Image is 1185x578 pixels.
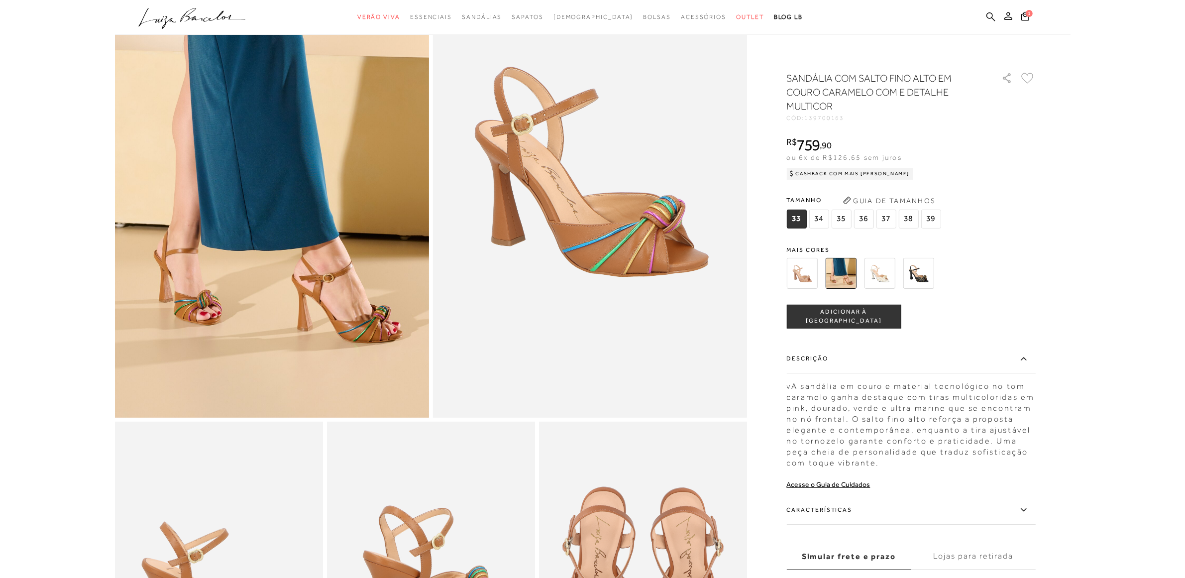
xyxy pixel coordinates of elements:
[553,13,634,20] span: [DEMOGRAPHIC_DATA]
[820,141,831,150] i: ,
[787,71,973,113] h1: SANDÁLIA COM SALTO FINO ALTO EM COURO CARAMELO COM E DETALHE MULTICOR
[736,13,764,20] span: Outlet
[787,345,1036,373] label: Descrição
[774,13,803,20] span: BLOG LB
[787,480,870,488] a: Acesse o Guia de Cuidados
[787,115,986,121] div: CÓD:
[876,210,896,229] span: 37
[787,496,1036,525] label: Características
[911,543,1036,570] label: Lojas para retirada
[553,8,634,26] a: noSubCategoriesText
[681,8,726,26] a: noSubCategoriesText
[899,210,919,229] span: 38
[921,210,941,229] span: 39
[787,543,911,570] label: Simular frete e prazo
[357,13,400,20] span: Verão Viva
[822,140,832,150] span: 90
[809,210,829,229] span: 34
[774,8,803,26] a: BLOG LB
[410,8,452,26] a: noSubCategoriesText
[787,376,1036,468] div: vA sandália em couro e material tecnológico no tom caramelo ganha destaque com tiras multicolorid...
[643,13,671,20] span: Bolsas
[462,8,502,26] a: noSubCategoriesText
[357,8,400,26] a: noSubCategoriesText
[1018,11,1032,24] button: 1
[903,258,934,289] img: SANDÁLIA COM SALTO FINO ALTO EM COURO PRETO E DETALHE DOURADO
[787,137,797,146] i: R$
[787,308,901,325] span: ADICIONAR À [GEOGRAPHIC_DATA]
[787,168,914,180] div: Cashback com Mais [PERSON_NAME]
[840,193,939,209] button: Guia de Tamanhos
[787,247,1036,253] span: Mais cores
[410,13,452,20] span: Essenciais
[512,13,543,20] span: Sapatos
[512,8,543,26] a: noSubCategoriesText
[796,136,820,154] span: 759
[787,210,807,229] span: 33
[864,258,895,289] img: SANDÁLIA COM SALTO FINO ALTO EM COURO OFF WHITE E DETALHE DOURADO
[832,210,852,229] span: 35
[462,13,502,20] span: Sandálias
[736,8,764,26] a: noSubCategoriesText
[826,258,857,289] img: SANDÁLIA COM SALTO FINO ALTO EM COURO CARAMELO COM E DETALHE MULTICOR
[787,258,818,289] img: SANDÁLIA COM SALTO FINO ALTO EM COURO BEGE BLUSH COM E DETALHE MULTICOR
[854,210,874,229] span: 36
[681,13,726,20] span: Acessórios
[643,8,671,26] a: noSubCategoriesText
[787,153,902,161] span: ou 6x de R$126,65 sem juros
[787,305,901,329] button: ADICIONAR À [GEOGRAPHIC_DATA]
[787,193,944,208] span: Tamanho
[1026,10,1033,17] span: 1
[804,115,844,121] span: 139700163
